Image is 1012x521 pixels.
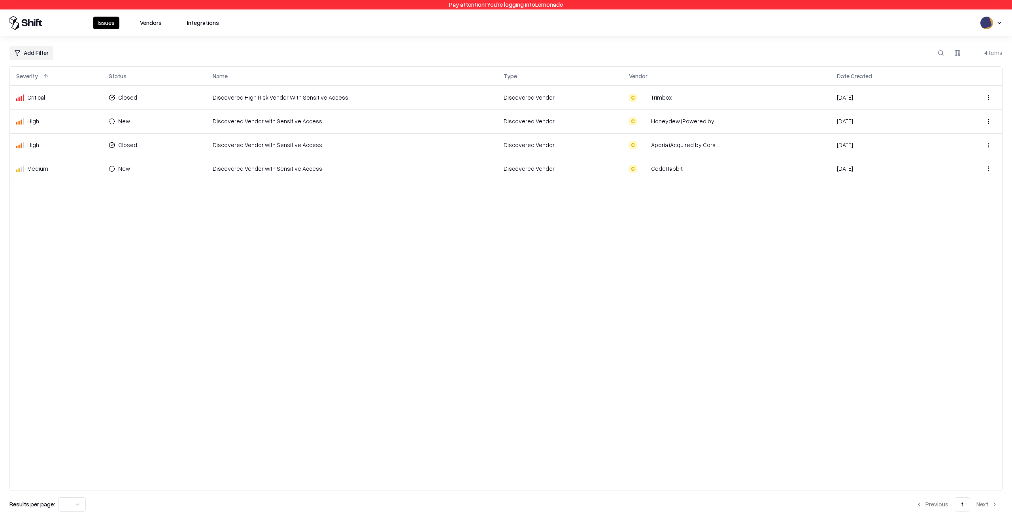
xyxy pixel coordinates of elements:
td: Discovered Vendor with Sensitive Access [206,133,498,157]
div: New [118,164,130,173]
div: Date Created [837,72,872,80]
div: High [16,141,96,149]
div: C [629,117,637,125]
button: Issues [93,17,119,29]
td: Discovered Vendor [497,86,622,109]
button: Integrations [182,17,224,29]
button: New [109,115,142,128]
td: Discovered Vendor [497,133,622,157]
div: Critical [16,93,96,102]
div: Type [504,72,517,80]
button: 1 [955,497,970,512]
img: CodeRabbit [640,165,648,173]
div: High [16,117,96,125]
p: Results per page: [9,500,55,508]
button: Closed [109,91,149,104]
div: Name [213,72,228,80]
div: Honeydew (Powered by Snowflake) [651,117,722,125]
div: 4 items [971,49,1003,57]
div: Closed [118,141,137,149]
div: Vendor [629,72,648,80]
img: Aporia (Acquired by Coralogix) [640,141,648,149]
td: [DATE] [831,133,949,157]
td: [DATE] [831,109,949,133]
div: Medium [16,164,96,173]
div: CodeRabbit [651,164,683,173]
div: Aporia (Acquired by Coralogix) [651,141,722,149]
td: Discovered Vendor with Sensitive Access [206,109,498,133]
img: Trimbox [640,94,648,102]
div: Severity [16,72,38,80]
td: Discovered High Risk Vendor With Sensitive Access [206,86,498,109]
button: Vendors [135,17,166,29]
div: Trimbox [651,93,672,102]
div: Closed [118,93,137,102]
div: C [629,94,637,102]
div: C [629,141,637,149]
td: Discovered Vendor [497,157,622,181]
button: Closed [109,139,149,151]
div: Status [109,72,126,80]
button: New [109,162,142,175]
td: Discovered Vendor with Sensitive Access [206,157,498,181]
td: [DATE] [831,157,949,181]
div: C [629,165,637,173]
button: Add Filter [9,46,53,60]
td: Discovered Vendor [497,109,622,133]
img: Honeydew (Powered by Snowflake) [640,117,648,125]
div: New [118,117,130,125]
nav: pagination [911,497,1003,512]
td: [DATE] [831,86,949,109]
